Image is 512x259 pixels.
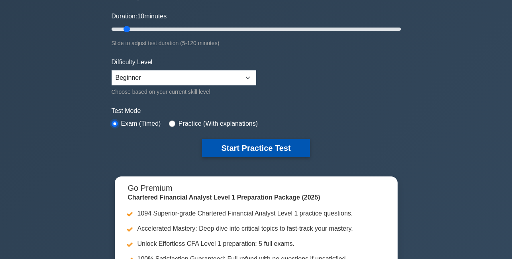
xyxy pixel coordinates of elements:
[112,38,401,48] div: Slide to adjust test duration (5-120 minutes)
[202,139,310,157] button: Start Practice Test
[112,12,167,21] label: Duration: minutes
[179,119,258,129] label: Practice (With explanations)
[137,13,144,20] span: 10
[112,57,153,67] label: Difficulty Level
[112,106,401,116] label: Test Mode
[121,119,161,129] label: Exam (Timed)
[112,87,256,97] div: Choose based on your current skill level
